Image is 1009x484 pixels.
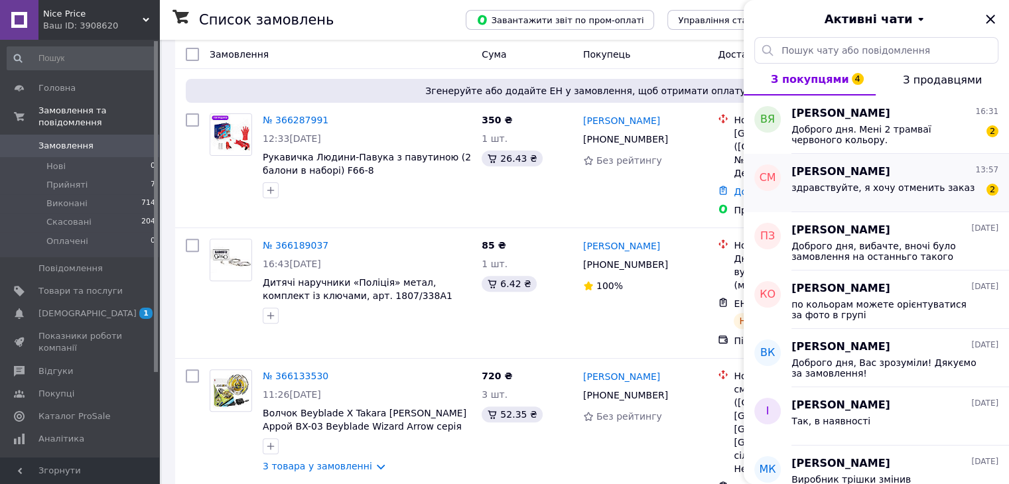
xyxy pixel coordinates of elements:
span: 13:57 [975,164,998,176]
img: Фото товару [210,372,251,409]
span: Доброго дня. Мені 2 трамваї червоного кольору. [791,124,980,145]
span: Так, в наявності [791,416,870,426]
span: Нові [46,160,66,172]
span: Замовлення та повідомлення [38,105,159,129]
div: 26.43 ₴ [482,151,542,166]
span: [DATE] [971,223,998,234]
span: ЕН: 20 4512 6880 0718 [734,298,844,309]
div: Післяплата [734,334,869,347]
div: 6.42 ₴ [482,276,536,292]
span: Замовлення [38,140,94,152]
span: 350 ₴ [482,115,512,125]
span: 3 шт. [482,389,507,400]
a: Дитячі наручники «Поліція» метал, комплект із ключами, арт. 1807/338A1 [263,277,452,301]
a: [PERSON_NAME] [583,370,660,383]
a: Фото товару [210,113,252,156]
a: Додати ЕН [734,186,786,197]
button: Управління статусами [667,10,790,30]
span: [DEMOGRAPHIC_DATA] [38,308,137,320]
span: Доставка та оплата [718,49,815,60]
span: Згенеруйте або додайте ЕН у замовлення, щоб отримати оплату [191,84,980,97]
div: смт. [GEOGRAPHIC_DATA] ([GEOGRAPHIC_DATA], [GEOGRAPHIC_DATA] [GEOGRAPHIC_DATA]. [GEOGRAPHIC_DATA]... [734,383,869,475]
span: [PERSON_NAME] [791,106,890,121]
div: Нова Пошта [734,239,869,252]
span: Без рейтингу [596,411,662,422]
a: № 366287991 [263,115,328,125]
h1: Список замовлень [199,12,334,28]
span: Головна [38,82,76,94]
span: Cума [482,49,506,60]
button: ВЯ[PERSON_NAME]16:31Доброго дня. Мені 2 трамваї червоного кольору.2 [744,95,1009,154]
span: Рукавичка Людини-Павука з павутиною (2 балони в наборі) F66-8 [263,152,471,176]
img: Фото товару [210,114,251,155]
span: 1 шт. [482,133,507,144]
span: Nice Price [43,8,143,20]
span: МК [759,462,775,477]
div: На шляху до одержувача [734,313,869,329]
span: 12:33[DATE] [263,133,321,144]
span: 1 шт. [482,259,507,269]
button: Активні чати [781,11,972,28]
span: КО [760,287,775,302]
span: 0 [151,160,155,172]
div: Нова Пошта [734,113,869,127]
span: 16:43[DATE] [263,259,321,269]
span: Волчок Beyblade X Takara [PERSON_NAME] Аррой BX-03 Beyblade Wizard Arrow серія Beyblade X, жовтий [263,408,466,445]
span: Покупці [38,388,74,400]
a: [PERSON_NAME] [583,239,660,253]
span: [DATE] [971,281,998,292]
button: З покупцями4 [744,64,876,95]
span: І [766,404,770,419]
span: ВК [760,345,775,361]
span: Управління сайтом [38,455,123,479]
div: [PHONE_NUMBER] [580,386,671,404]
button: Пз[PERSON_NAME][DATE]Доброго дня, вибачте, вночі було замовлення на останньго такого робота, тому... [744,212,1009,271]
button: КО[PERSON_NAME][DATE]по кольорам можете орієнтуватися за фото в групі [744,271,1009,329]
span: 85 ₴ [482,240,505,251]
a: Фото товару [210,239,252,281]
span: 7 [151,179,155,191]
span: Активні чати [824,11,912,28]
span: 720 ₴ [482,371,512,381]
span: СМ [760,170,776,186]
span: здравствуйте, я хочу отменить заказ [791,182,975,193]
button: І[PERSON_NAME][DATE]Так, в наявності [744,387,1009,446]
span: ВЯ [760,112,775,127]
button: Закрити [982,11,998,27]
span: [PERSON_NAME] [791,223,890,238]
span: [DATE] [971,456,998,467]
a: № 366133530 [263,371,328,381]
div: Нова Пошта [734,369,869,383]
span: Оплачені [46,235,88,247]
span: [DATE] [971,398,998,409]
span: Повідомлення [38,263,103,274]
span: 714 [141,198,155,210]
a: № 366189037 [263,240,328,251]
span: Аналітика [38,433,84,445]
span: Відгуки [38,365,73,377]
span: по кольорам можете орієнтуватися за фото в групі [791,299,980,320]
button: ВК[PERSON_NAME][DATE]Доброго дня, Вас зрозуміли! Дякуємо за замовлення! [744,329,1009,387]
span: [PERSON_NAME] [791,281,890,296]
span: Управління статусами [678,15,779,25]
span: [PERSON_NAME] [791,339,890,355]
span: 100% [596,280,623,291]
span: Покупець [583,49,630,60]
span: Замовлення [210,49,269,60]
div: Дніпро, Поштомат №25132: вул. [STREET_ADDRESS] (маг. "Делві") [734,252,869,292]
a: [PERSON_NAME] [583,114,660,127]
span: Без рейтингу [596,155,662,166]
span: 11:26[DATE] [263,389,321,400]
div: 52.35 ₴ [482,406,542,422]
a: Фото товару [210,369,252,412]
div: Пром-оплата [734,204,869,217]
input: Пошук чату або повідомлення [754,37,998,64]
span: [PERSON_NAME] [791,398,890,413]
span: Пз [760,229,775,244]
span: 2 [986,125,998,137]
span: 4 [852,73,864,85]
span: Доброго дня, Вас зрозуміли! Дякуємо за замовлення! [791,357,980,379]
span: [PERSON_NAME] [791,164,890,180]
span: [DATE] [971,339,998,351]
